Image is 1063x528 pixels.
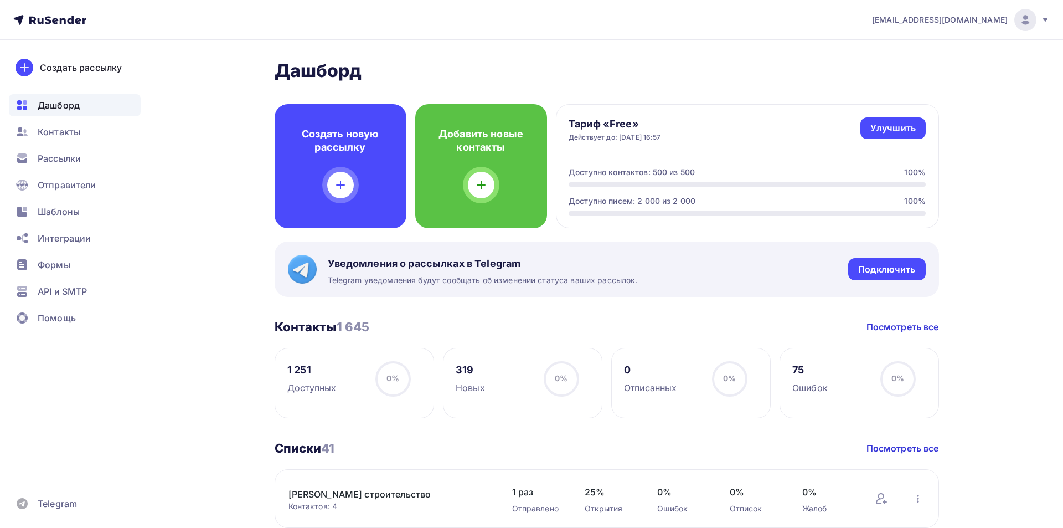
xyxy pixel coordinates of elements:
[38,205,80,218] span: Шаблоны
[555,373,567,383] span: 0%
[9,121,141,143] a: Контакты
[585,485,635,499] span: 25%
[386,373,399,383] span: 0%
[292,127,389,154] h4: Создать новую рассылку
[872,14,1008,25] span: [EMAIL_ADDRESS][DOMAIN_NAME]
[904,196,926,207] div: 100%
[9,254,141,276] a: Формы
[802,503,853,514] div: Жалоб
[433,127,529,154] h4: Добавить новые контакты
[38,258,70,271] span: Формы
[585,503,635,514] div: Открытия
[38,152,81,165] span: Рассылки
[624,363,677,377] div: 0
[657,503,708,514] div: Ошибок
[337,320,370,334] span: 1 645
[9,94,141,116] a: Дашборд
[891,373,904,383] span: 0%
[40,61,122,74] div: Создать рассылку
[9,201,141,223] a: Шаблоны
[275,319,370,335] h3: Контакты
[872,9,1050,31] a: [EMAIL_ADDRESS][DOMAIN_NAME]
[38,232,91,245] span: Интеграции
[38,497,77,510] span: Telegram
[866,442,939,455] a: Посмотреть все
[866,320,939,334] a: Посмотреть все
[569,196,695,207] div: Доступно писем: 2 000 из 2 000
[569,133,661,142] div: Действует до: [DATE] 16:57
[569,167,695,178] div: Доступно контактов: 500 из 500
[288,501,490,512] div: Контактов: 4
[792,363,828,377] div: 75
[38,178,96,192] span: Отправители
[287,363,336,377] div: 1 251
[569,117,661,131] h4: Тариф «Free»
[512,503,563,514] div: Отправлено
[275,60,939,82] h2: Дашборд
[904,167,926,178] div: 100%
[624,381,677,394] div: Отписанных
[38,99,80,112] span: Дашборд
[657,485,708,499] span: 0%
[456,381,485,394] div: Новых
[275,440,335,456] h3: Списки
[38,125,80,139] span: Контакты
[858,263,915,276] div: Подключить
[328,257,638,270] span: Уведомления о рассылках в Telegram
[287,381,336,394] div: Доступных
[38,285,87,298] span: API и SMTP
[870,122,916,135] div: Улучшить
[288,488,477,501] a: [PERSON_NAME] строительство
[802,485,853,499] span: 0%
[730,485,780,499] span: 0%
[792,381,828,394] div: Ошибок
[456,363,485,377] div: 319
[730,503,780,514] div: Отписок
[723,373,736,383] span: 0%
[328,275,638,286] span: Telegram уведомления будут сообщать об изменении статуса ваших рассылок.
[512,485,563,499] span: 1 раз
[9,147,141,170] a: Рассылки
[9,174,141,196] a: Отправители
[321,441,334,455] span: 41
[38,311,76,325] span: Помощь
